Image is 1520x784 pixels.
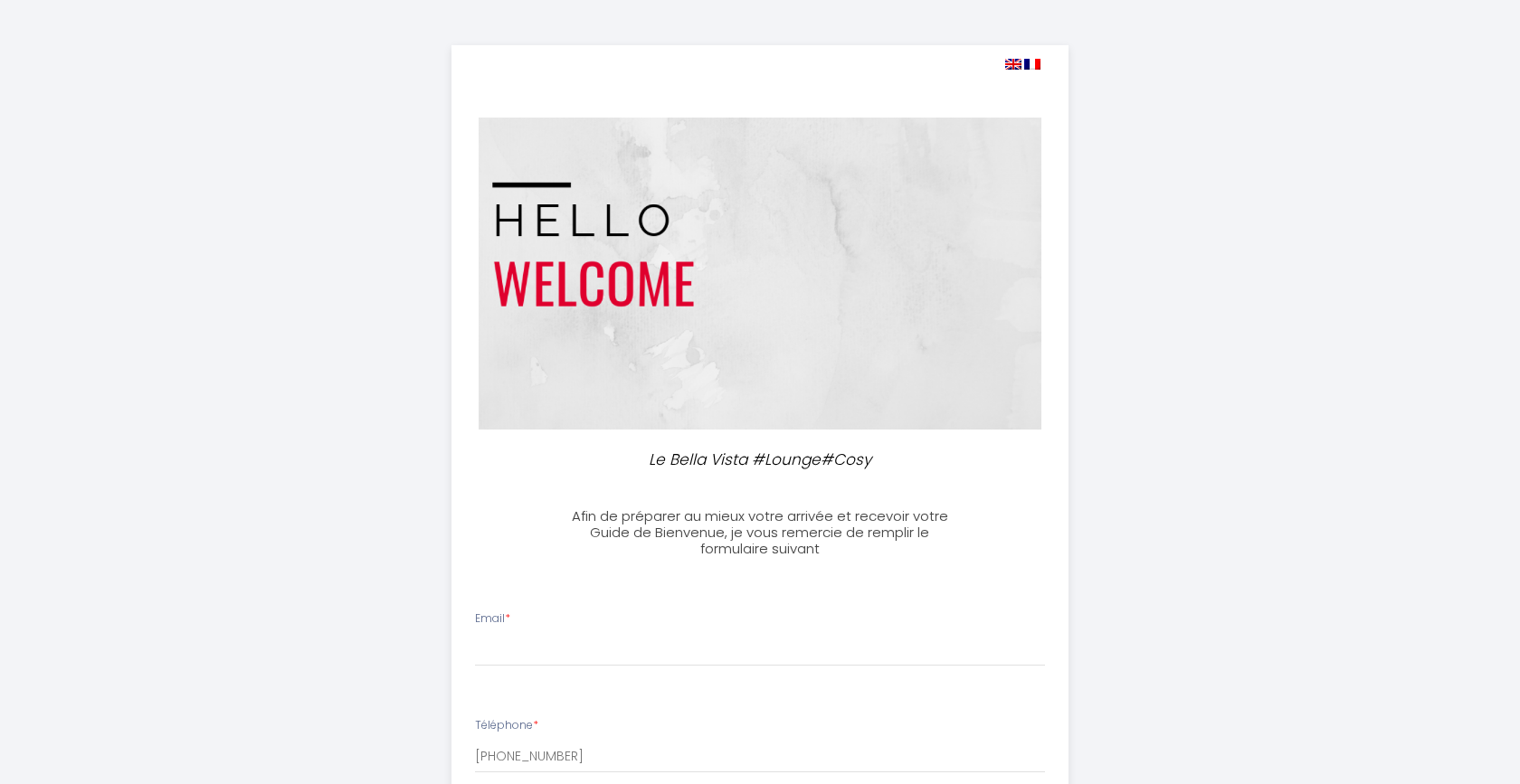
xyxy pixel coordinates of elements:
img: en.png [1005,59,1021,70]
h3: Afin de préparer au mieux votre arrivée et recevoir votre Guide de Bienvenue, je vous remercie de... [558,508,961,557]
label: Email [475,610,510,628]
label: Téléphone [475,717,538,734]
p: Le Bella Vista #Lounge#Cosy [566,448,954,472]
img: fr.png [1024,59,1040,70]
